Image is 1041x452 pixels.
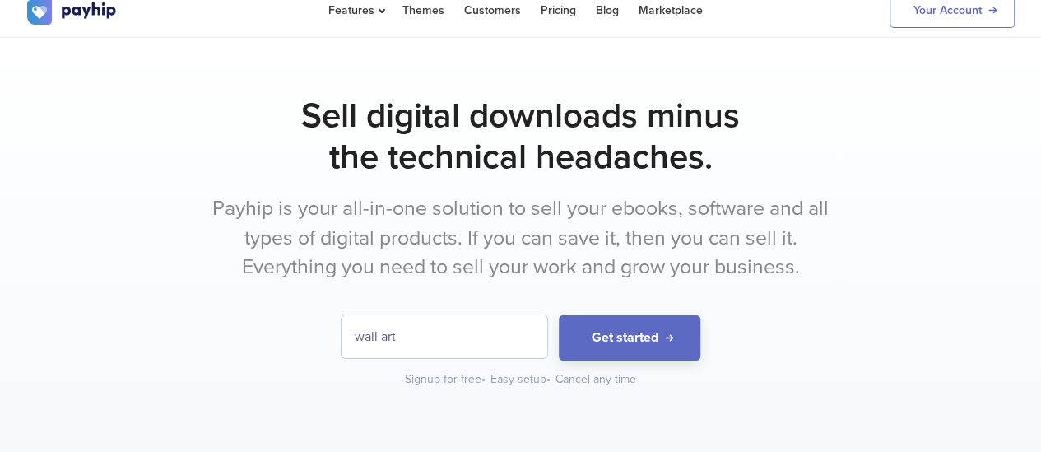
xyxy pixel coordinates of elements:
span: • [481,372,486,386]
input: Enter your email address [342,315,547,358]
div: Easy setup [490,371,552,388]
div: Cancel any time [555,371,636,388]
span: Features [328,3,383,17]
h1: Sell digital downloads minus the technical headaches. [27,96,1015,178]
button: Get started [559,315,700,361]
p: Payhip is your all-in-one solution to sell your ebooks, software and all types of digital product... [212,194,830,282]
span: • [546,372,551,386]
div: Signup for free [405,371,487,388]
